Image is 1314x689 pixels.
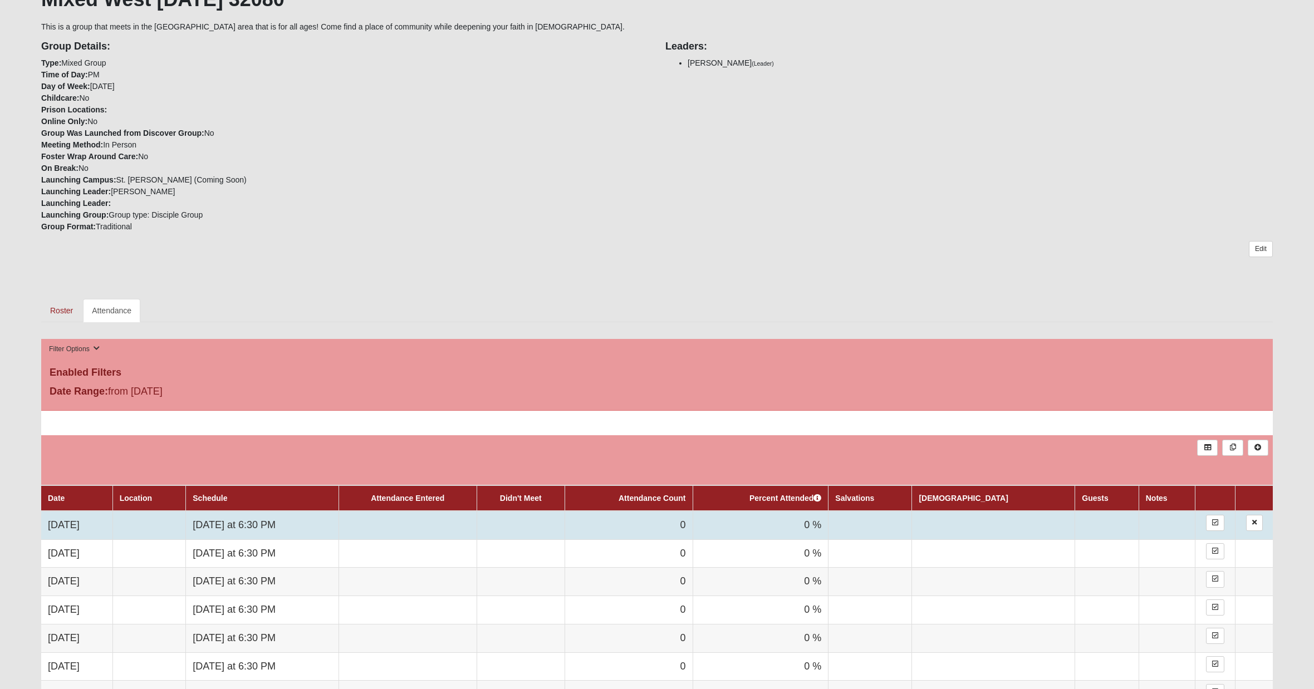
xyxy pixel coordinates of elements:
strong: Foster Wrap Around Care: [41,152,138,161]
a: Enter Attendance [1206,543,1224,559]
td: 0 % [693,624,828,652]
a: Enter Attendance [1206,628,1224,644]
td: 0 % [693,652,828,681]
a: Roster [41,299,82,322]
strong: Launching Leader: [41,199,111,208]
a: Attendance Entered [371,494,444,503]
a: Percent Attended [749,494,821,503]
strong: Group Was Launched from Discover Group: [41,129,204,137]
td: 0 [565,596,693,624]
strong: On Break: [41,164,79,173]
a: Enter Attendance [1206,571,1224,587]
td: [DATE] at 6:30 PM [186,624,339,652]
strong: Childcare: [41,93,79,102]
strong: Prison Locations: [41,105,107,114]
h4: Group Details: [41,41,649,53]
a: Export to Excel [1197,440,1218,456]
a: Attendance [83,299,140,322]
td: 0 [565,652,693,681]
a: Didn't Meet [500,494,542,503]
label: Date Range: [50,384,108,399]
td: [DATE] at 6:30 PM [186,568,339,596]
strong: Group Format: [41,222,96,231]
button: Filter Options [46,343,103,355]
strong: Day of Week: [41,82,90,91]
a: Notes [1146,494,1168,503]
a: Schedule [193,494,227,503]
td: 0 % [693,568,828,596]
h4: Enabled Filters [50,367,1264,379]
strong: Time of Day: [41,70,88,79]
strong: Online Only: [41,117,87,126]
a: Delete [1246,515,1263,531]
td: [DATE] [41,511,112,539]
td: [DATE] [41,539,112,568]
a: Attendance Count [619,494,686,503]
td: [DATE] [41,652,112,681]
th: [DEMOGRAPHIC_DATA] [912,485,1075,511]
td: 0 [565,568,693,596]
div: Mixed Group PM [DATE] No No No In Person No No St. [PERSON_NAME] (Coming Soon) [PERSON_NAME] Grou... [33,33,657,233]
strong: Type: [41,58,61,67]
strong: Launching Campus: [41,175,116,184]
th: Guests [1075,485,1139,511]
td: 0 [565,539,693,568]
h4: Leaders: [665,41,1273,53]
td: [DATE] [41,596,112,624]
td: [DATE] [41,624,112,652]
a: Location [120,494,152,503]
td: 0 [565,511,693,539]
a: Enter Attendance [1206,599,1224,616]
td: [DATE] [41,568,112,596]
th: Salvations [828,485,912,511]
td: [DATE] at 6:30 PM [186,596,339,624]
a: Enter Attendance [1206,515,1224,531]
strong: Launching Group: [41,210,109,219]
li: [PERSON_NAME] [688,57,1273,69]
td: 0 % [693,539,828,568]
td: 0 % [693,511,828,539]
a: Alt+N [1248,440,1268,456]
strong: Launching Leader: [41,187,111,196]
small: (Leader) [752,60,774,67]
div: from [DATE] [41,384,452,402]
a: Edit [1249,241,1273,257]
a: Date [48,494,65,503]
a: Merge Records into Merge Template [1222,440,1243,456]
td: [DATE] at 6:30 PM [186,511,339,539]
td: [DATE] at 6:30 PM [186,652,339,681]
td: 0 % [693,596,828,624]
td: 0 [565,624,693,652]
strong: Meeting Method: [41,140,103,149]
td: [DATE] at 6:30 PM [186,539,339,568]
a: Enter Attendance [1206,656,1224,672]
